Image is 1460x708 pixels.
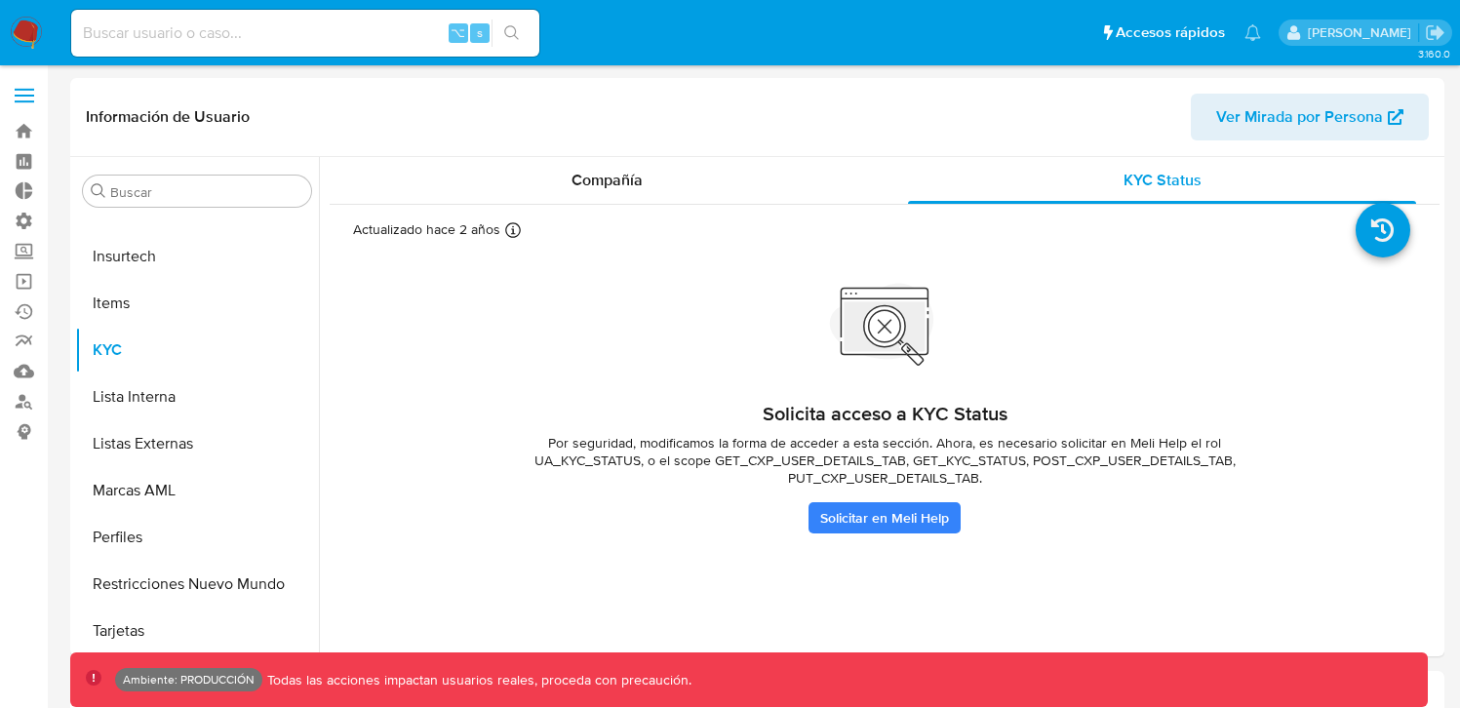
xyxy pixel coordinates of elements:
[1216,94,1383,140] span: Ver Mirada por Persona
[1116,22,1225,43] span: Accesos rápidos
[1244,24,1261,41] a: Notificaciones
[572,169,643,191] span: Compañía
[75,514,319,561] button: Perfiles
[492,20,532,47] button: search-icon
[123,676,255,684] p: Ambiente: PRODUCCIÓN
[262,671,691,689] p: Todas las acciones impactan usuarios reales, proceda con precaución.
[110,183,303,201] input: Buscar
[1124,169,1202,191] span: KYC Status
[75,608,319,654] button: Tarjetas
[451,23,465,42] span: ⌥
[1191,94,1429,140] button: Ver Mirada por Persona
[86,107,250,127] h1: Información de Usuario
[1308,23,1418,42] p: marcoezequiel.morales@mercadolibre.com
[477,23,483,42] span: s
[75,327,319,374] button: KYC
[75,374,319,420] button: Lista Interna
[1425,22,1445,43] a: Salir
[71,20,539,46] input: Buscar usuario o caso...
[75,280,319,327] button: Items
[91,183,106,199] button: Buscar
[75,467,319,514] button: Marcas AML
[75,233,319,280] button: Insurtech
[353,220,500,239] p: Actualizado hace 2 años
[75,561,319,608] button: Restricciones Nuevo Mundo
[75,420,319,467] button: Listas Externas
